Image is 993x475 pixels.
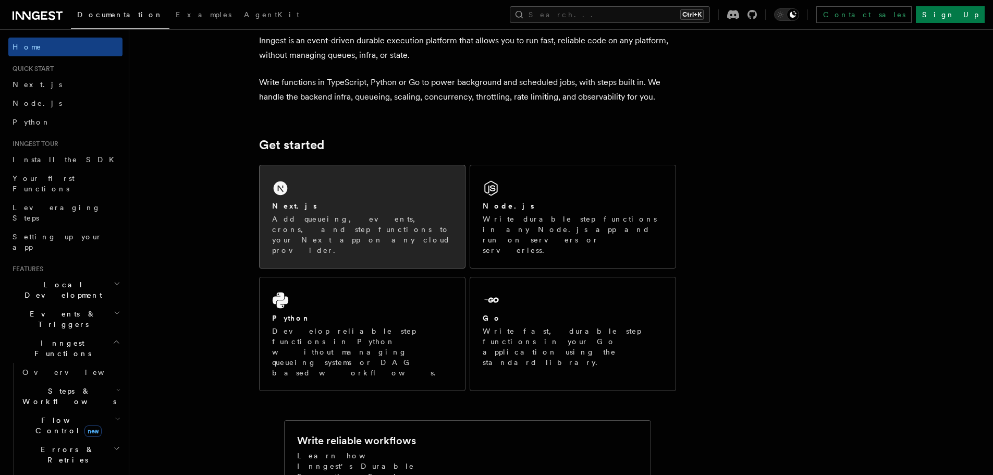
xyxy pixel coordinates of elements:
[13,174,75,193] span: Your first Functions
[510,6,710,23] button: Search...Ctrl+K
[176,10,231,19] span: Examples
[84,425,102,437] span: new
[8,113,122,131] a: Python
[297,433,416,448] h2: Write reliable workflows
[8,279,114,300] span: Local Development
[8,309,114,330] span: Events & Triggers
[272,326,452,378] p: Develop reliable step functions in Python without managing queueing systems or DAG based workflows.
[8,65,54,73] span: Quick start
[18,382,122,411] button: Steps & Workflows
[18,386,116,407] span: Steps & Workflows
[259,277,465,391] a: PythonDevelop reliable step functions in Python without managing queueing systems or DAG based wo...
[680,9,704,20] kbd: Ctrl+K
[13,118,51,126] span: Python
[8,275,122,305] button: Local Development
[483,201,534,211] h2: Node.js
[8,140,58,148] span: Inngest tour
[259,138,324,152] a: Get started
[13,233,102,251] span: Setting up your app
[916,6,985,23] a: Sign Up
[8,305,122,334] button: Events & Triggers
[244,10,299,19] span: AgentKit
[470,165,676,269] a: Node.jsWrite durable step functions in any Node.js app and run on servers or serverless.
[13,80,62,89] span: Next.js
[169,3,238,28] a: Examples
[483,214,663,255] p: Write durable step functions in any Node.js app and run on servers or serverless.
[13,99,62,107] span: Node.js
[272,214,452,255] p: Add queueing, events, crons, and step functions to your Next app on any cloud provider.
[8,338,113,359] span: Inngest Functions
[272,313,311,323] h2: Python
[8,169,122,198] a: Your first Functions
[238,3,305,28] a: AgentKit
[18,440,122,469] button: Errors & Retries
[8,227,122,257] a: Setting up your app
[13,155,120,164] span: Install the SDK
[8,198,122,227] a: Leveraging Steps
[259,75,676,104] p: Write functions in TypeScript, Python or Go to power background and scheduled jobs, with steps bu...
[18,415,115,436] span: Flow Control
[18,444,113,465] span: Errors & Retries
[774,8,799,21] button: Toggle dark mode
[259,165,465,269] a: Next.jsAdd queueing, events, crons, and step functions to your Next app on any cloud provider.
[8,75,122,94] a: Next.js
[77,10,163,19] span: Documentation
[8,150,122,169] a: Install the SDK
[470,277,676,391] a: GoWrite fast, durable step functions in your Go application using the standard library.
[8,38,122,56] a: Home
[13,42,42,52] span: Home
[18,363,122,382] a: Overview
[8,265,43,273] span: Features
[272,201,317,211] h2: Next.js
[816,6,912,23] a: Contact sales
[8,94,122,113] a: Node.js
[8,334,122,363] button: Inngest Functions
[259,33,676,63] p: Inngest is an event-driven durable execution platform that allows you to run fast, reliable code ...
[22,368,130,376] span: Overview
[483,313,501,323] h2: Go
[483,326,663,368] p: Write fast, durable step functions in your Go application using the standard library.
[71,3,169,29] a: Documentation
[18,411,122,440] button: Flow Controlnew
[13,203,101,222] span: Leveraging Steps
